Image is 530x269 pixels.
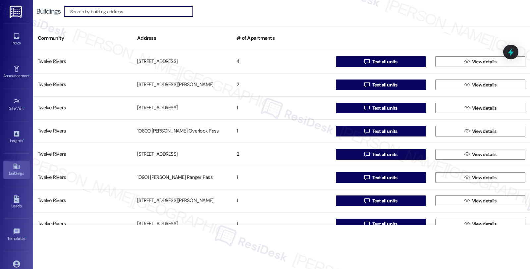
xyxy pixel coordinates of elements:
a: Leads [3,193,30,211]
div: Address [132,30,232,46]
div: Twelve Rivers [33,217,132,231]
div: Twelve Rivers [33,101,132,115]
span: Text all units [372,174,397,181]
div: 1 [232,217,331,231]
i:  [464,59,469,64]
i:  [364,82,369,87]
div: 10901 [PERSON_NAME] Ranger Pass [132,171,232,184]
i:  [464,129,469,134]
div: [STREET_ADDRESS] [132,148,232,161]
button: View details [435,149,525,160]
button: Text all units [336,126,426,136]
a: Buildings [3,161,30,179]
div: 10800 [PERSON_NAME] Overlook Pass [132,125,232,138]
button: View details [435,126,525,136]
input: Search by building address [70,7,193,16]
div: Twelve Rivers [33,78,132,91]
div: 4 [232,55,331,68]
button: Text all units [336,103,426,113]
span: • [24,105,25,110]
i:  [364,129,369,134]
div: [STREET_ADDRESS] [132,101,232,115]
a: Inbox [3,30,30,48]
div: [STREET_ADDRESS] [132,55,232,68]
i:  [364,152,369,157]
a: Insights • [3,128,30,146]
span: View details [472,81,497,88]
span: Text all units [372,221,397,228]
i:  [464,82,469,87]
button: View details [435,172,525,183]
div: 2 [232,78,331,91]
a: Templates • [3,226,30,244]
span: View details [472,58,497,65]
i:  [364,198,369,203]
span: Text all units [372,58,397,65]
a: Site Visit • [3,96,30,114]
button: Text all units [336,149,426,160]
button: Text all units [336,195,426,206]
span: View details [472,174,497,181]
div: [STREET_ADDRESS][PERSON_NAME] [132,78,232,91]
span: View details [472,197,497,204]
button: View details [435,219,525,229]
div: [STREET_ADDRESS][PERSON_NAME] [132,194,232,207]
div: 1 [232,194,331,207]
span: View details [472,221,497,228]
button: Text all units [336,219,426,229]
div: Twelve Rivers [33,194,132,207]
button: View details [435,103,525,113]
div: [STREET_ADDRESS] [132,217,232,231]
i:  [464,198,469,203]
div: 2 [232,148,331,161]
div: 1 [232,125,331,138]
i:  [364,59,369,64]
div: Community [33,30,132,46]
button: Text all units [336,56,426,67]
button: Text all units [336,80,426,90]
i:  [364,221,369,227]
button: View details [435,80,525,90]
span: View details [472,105,497,112]
span: View details [472,151,497,158]
i:  [464,221,469,227]
div: # of Apartments [232,30,331,46]
i:  [364,175,369,180]
div: Buildings [36,8,61,15]
div: Twelve Rivers [33,55,132,68]
button: Text all units [336,172,426,183]
div: 1 [232,171,331,184]
span: View details [472,128,497,135]
span: Text all units [372,128,397,135]
span: Text all units [372,197,397,204]
span: Text all units [372,81,397,88]
button: View details [435,195,525,206]
div: Twelve Rivers [33,148,132,161]
img: ResiDesk Logo [10,6,23,18]
i:  [364,105,369,111]
span: Text all units [372,151,397,158]
span: • [29,73,30,77]
i:  [464,175,469,180]
button: View details [435,56,525,67]
i:  [464,105,469,111]
div: 1 [232,101,331,115]
span: Text all units [372,105,397,112]
div: Twelve Rivers [33,171,132,184]
i:  [464,152,469,157]
div: Twelve Rivers [33,125,132,138]
span: • [23,137,24,142]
